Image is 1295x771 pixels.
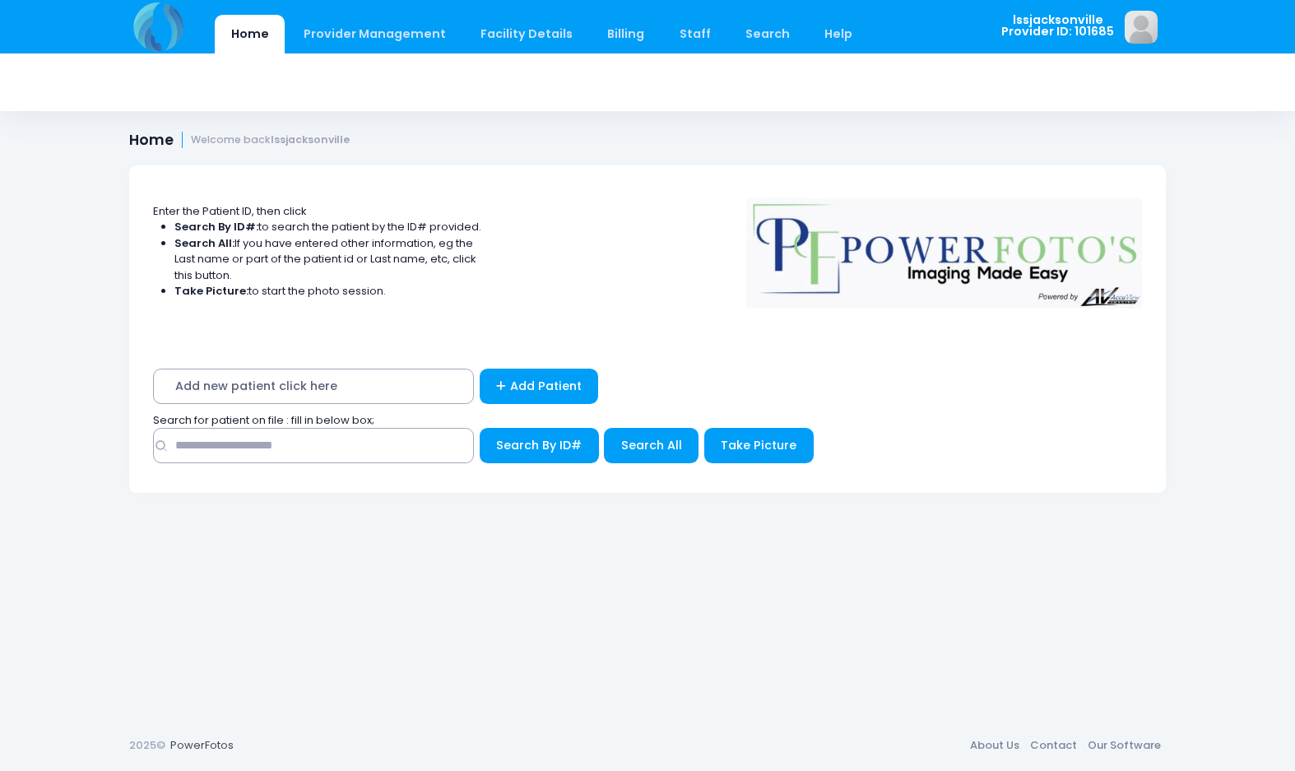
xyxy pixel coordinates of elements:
a: Provider Management [287,15,462,53]
li: If you have entered other information, eg the Last name or part of the patient id or Last name, e... [174,235,482,284]
img: image [1125,11,1158,44]
a: Home [215,15,285,53]
span: 2025© [129,737,165,753]
small: Welcome back [191,134,350,146]
a: Facility Details [465,15,589,53]
button: Take Picture [704,428,814,463]
h1: Home [129,132,350,149]
span: Search for patient on file : fill in below box; [153,412,374,428]
button: Search By ID# [480,428,599,463]
span: lssjacksonville Provider ID: 101685 [1001,14,1114,38]
span: Enter the Patient ID, then click [153,203,307,219]
li: to start the photo session. [174,283,482,300]
a: Help [809,15,869,53]
a: Add Patient [480,369,599,404]
strong: Search All: [174,235,234,251]
span: Search All [621,437,682,453]
a: Our Software [1082,731,1166,760]
a: Contact [1024,731,1082,760]
a: PowerFotos [170,737,234,753]
span: Add new patient click here [153,369,474,404]
a: About Us [964,731,1024,760]
a: Billing [592,15,661,53]
span: Search By ID# [496,437,582,453]
a: Search [729,15,805,53]
strong: lssjacksonville [271,132,350,146]
span: Take Picture [721,437,796,453]
li: to search the patient by the ID# provided. [174,219,482,235]
strong: Take Picture: [174,283,248,299]
button: Search All [604,428,699,463]
strong: Search By ID#: [174,219,258,235]
img: Logo [739,187,1150,309]
a: Staff [663,15,726,53]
